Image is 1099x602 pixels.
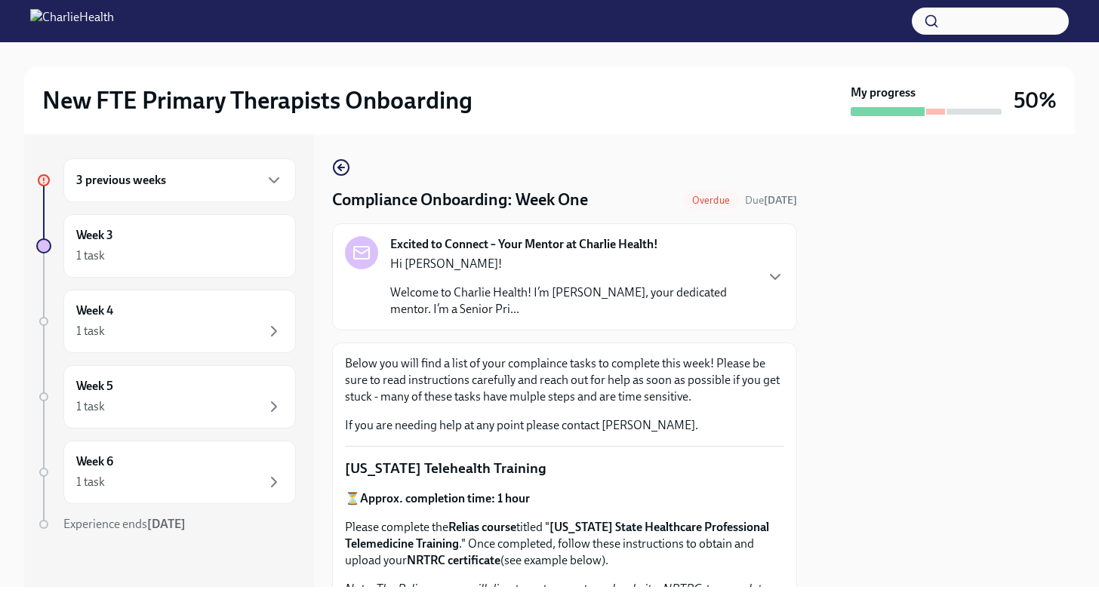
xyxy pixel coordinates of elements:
img: CharlieHealth [30,9,114,33]
h6: Week 6 [76,453,113,470]
span: Experience ends [63,517,186,531]
strong: [DATE] [764,194,797,207]
p: Hi [PERSON_NAME]! [390,256,754,272]
div: 1 task [76,398,105,415]
strong: [US_STATE] State Healthcare Professional Telemedicine Training [345,520,769,551]
h3: 50% [1014,87,1057,114]
div: 1 task [76,474,105,490]
div: 3 previous weeks [63,158,296,202]
div: 1 task [76,323,105,339]
a: Week 31 task [36,214,296,278]
span: Due [745,194,797,207]
strong: Approx. completion time: 1 hour [360,491,530,505]
p: If you are needing help at any point please contact [PERSON_NAME]. [345,417,784,434]
h6: Week 4 [76,303,113,319]
h6: 3 previous weeks [76,172,166,189]
a: Week 41 task [36,290,296,353]
h2: New FTE Primary Therapists Onboarding [42,85,473,115]
strong: [DATE] [147,517,186,531]
strong: Excited to Connect – Your Mentor at Charlie Health! [390,236,658,253]
a: Week 51 task [36,365,296,428]
h6: Week 3 [76,227,113,244]
p: Please complete the titled " ." Once completed, follow these instructions to obtain and upload yo... [345,519,784,569]
strong: Relias course [448,520,516,534]
strong: My progress [851,84,916,101]
p: [US_STATE] Telehealth Training [345,459,784,478]
a: Week 61 task [36,441,296,504]
span: October 5th, 2025 10:00 [745,193,797,207]
p: Welcome to Charlie Health! I’m [PERSON_NAME], your dedicated mentor. I’m a Senior Pri... [390,284,754,318]
h6: Week 5 [76,378,113,395]
h4: Compliance Onboarding: Week One [332,189,588,211]
span: Overdue [683,195,739,206]
p: Below you will find a list of your complaince tasks to complete this week! Please be sure to read... [345,355,784,405]
p: ⏳ [345,490,784,507]
strong: NRTRC certificate [407,553,500,567]
div: 1 task [76,247,105,264]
